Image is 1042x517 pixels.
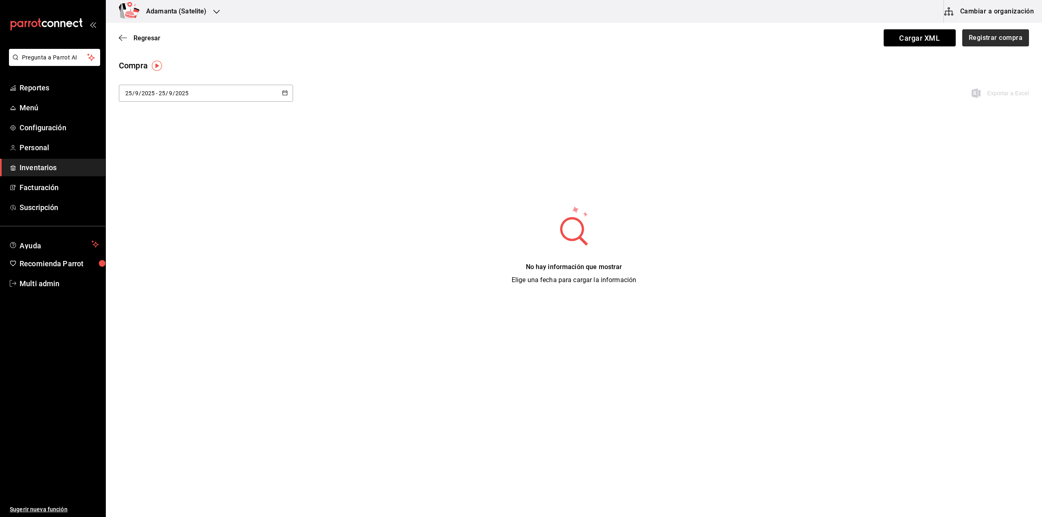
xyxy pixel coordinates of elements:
[10,505,99,514] span: Sugerir nueva función
[962,29,1029,46] button: Registrar compra
[20,239,88,249] span: Ayuda
[20,278,99,289] span: Multi admin
[152,61,162,71] img: Tooltip marker
[20,142,99,153] span: Personal
[156,90,158,96] span: -
[6,59,100,68] a: Pregunta a Parrot AI
[135,90,139,96] input: Month
[119,34,160,42] button: Regresar
[141,90,155,96] input: Year
[20,82,99,93] span: Reportes
[175,90,189,96] input: Year
[173,90,175,96] span: /
[166,90,168,96] span: /
[20,122,99,133] span: Configuración
[22,53,88,62] span: Pregunta a Parrot AI
[139,90,141,96] span: /
[20,102,99,113] span: Menú
[132,90,135,96] span: /
[125,90,132,96] input: Day
[140,7,207,16] h3: Adamanta (Satelite)
[119,59,148,72] div: Compra
[20,202,99,213] span: Suscripción
[20,258,99,269] span: Recomienda Parrot
[512,276,637,284] span: Elige una fecha para cargar la información
[158,90,166,96] input: Day
[512,262,637,272] div: No hay información que mostrar
[169,90,173,96] input: Month
[9,49,100,66] button: Pregunta a Parrot AI
[884,29,956,46] span: Cargar XML
[20,182,99,193] span: Facturación
[134,34,160,42] span: Regresar
[20,162,99,173] span: Inventarios
[90,21,96,28] button: open_drawer_menu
